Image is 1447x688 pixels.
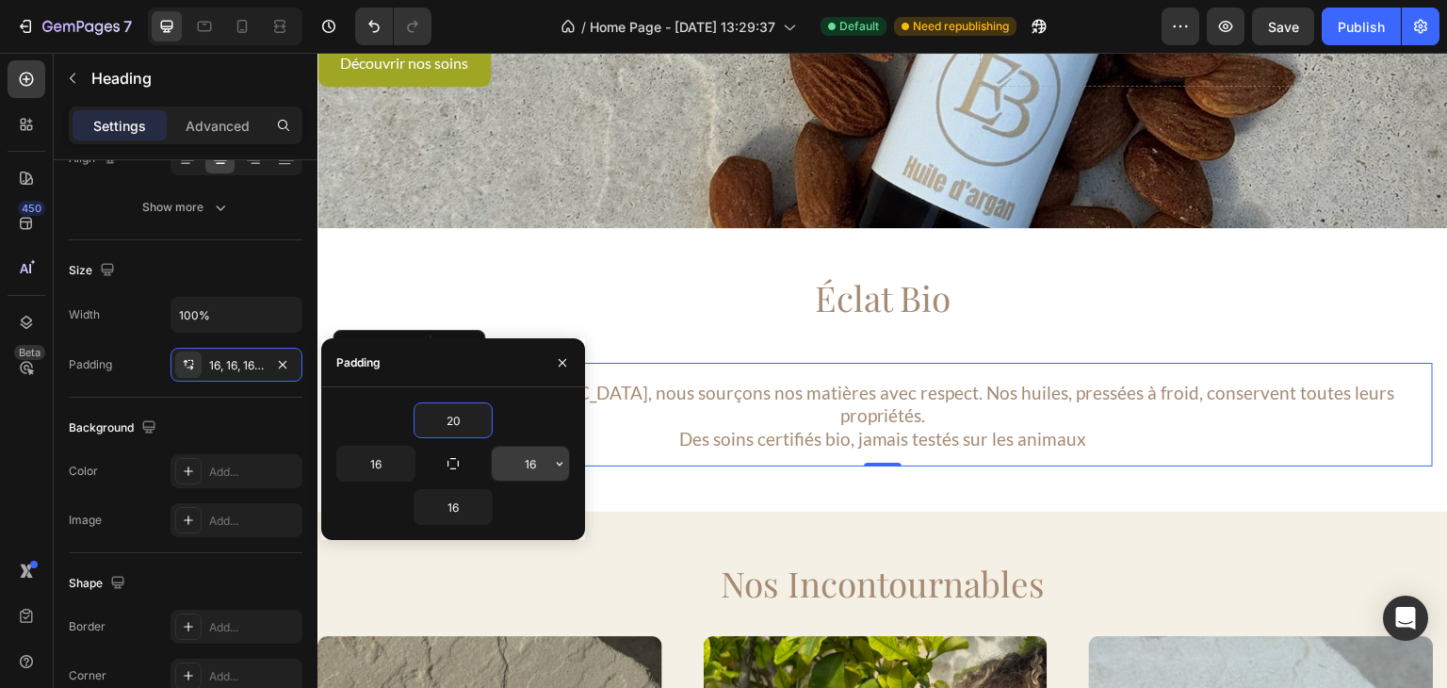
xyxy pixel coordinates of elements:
[839,18,879,35] span: Default
[8,8,140,45] button: 7
[913,18,1009,35] span: Need republishing
[209,619,298,636] div: Add...
[415,403,492,437] input: Auto
[123,15,132,38] p: 7
[15,310,1115,414] h2: Rich Text Editor. Editing area: main
[171,298,301,332] input: Auto
[1252,8,1314,45] button: Save
[30,329,1100,399] p: Au cœur du [GEOGRAPHIC_DATA], nous sourçons nos matières avec respect. Nos huiles, pressées à fro...
[1383,596,1428,641] div: Open Intercom Messenger
[1338,17,1385,37] div: Publish
[142,198,230,217] div: Show more
[355,8,431,45] div: Undo/Redo
[69,416,160,441] div: Background
[69,571,129,597] div: Shape
[39,284,90,301] div: Heading
[209,357,264,374] div: 16, 16, 16, 16
[581,17,586,37] span: /
[69,618,106,635] div: Border
[69,512,102,529] div: Image
[69,356,112,373] div: Padding
[209,513,298,530] div: Add...
[69,667,106,684] div: Corner
[69,190,302,224] button: Show more
[590,17,775,37] span: Home Page - [DATE] 13:29:37
[209,668,298,685] div: Add...
[93,116,146,136] p: Settings
[209,464,298,481] div: Add...
[18,201,45,216] div: 450
[14,345,45,360] div: Beta
[69,306,100,323] div: Width
[337,447,415,481] input: Auto
[317,53,1447,688] iframe: Design area
[15,221,1115,270] h2: Éclat Bio
[1268,19,1299,35] span: Save
[1322,8,1401,45] button: Publish
[492,447,569,481] input: Auto
[186,116,250,136] p: Advanced
[69,258,119,284] div: Size
[336,354,381,371] div: Padding
[91,67,295,90] p: Heading
[69,463,98,480] div: Color
[415,490,492,524] input: Auto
